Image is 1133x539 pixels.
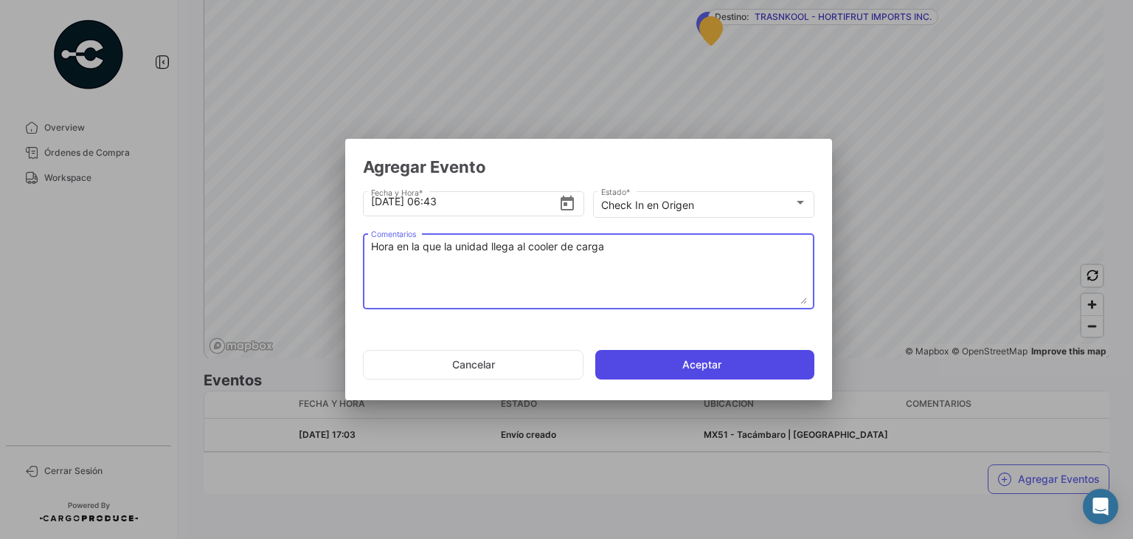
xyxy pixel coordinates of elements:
[1083,489,1118,524] div: Abrir Intercom Messenger
[363,350,583,380] button: Cancelar
[371,176,559,227] input: Seleccionar una fecha
[363,157,814,177] h2: Agregar Evento
[558,194,576,210] button: Open calendar
[595,350,814,380] button: Aceptar
[601,199,694,211] mat-select-trigger: Check In en Origen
